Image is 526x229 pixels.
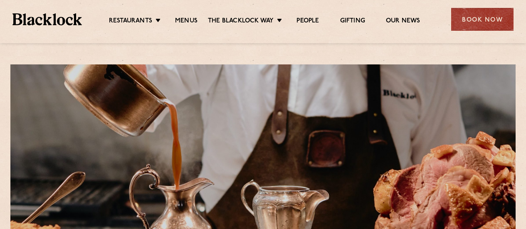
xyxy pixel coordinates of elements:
[451,8,514,31] div: Book Now
[109,17,152,26] a: Restaurants
[12,13,82,25] img: BL_Textured_Logo-footer-cropped.svg
[175,17,198,26] a: Menus
[208,17,274,26] a: The Blacklock Way
[386,17,420,26] a: Our News
[296,17,319,26] a: People
[340,17,365,26] a: Gifting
